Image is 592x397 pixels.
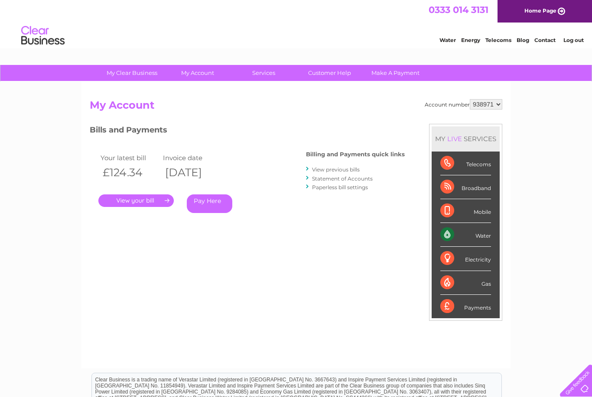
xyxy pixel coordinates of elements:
a: Water [439,37,456,43]
a: Contact [534,37,556,43]
div: LIVE [446,135,464,143]
div: MY SERVICES [432,126,500,151]
a: My Clear Business [96,65,168,81]
div: Water [440,223,491,247]
h3: Bills and Payments [90,124,405,139]
td: Invoice date [161,152,223,164]
a: View previous bills [312,166,360,173]
div: Mobile [440,199,491,223]
a: Blog [517,37,529,43]
a: 0333 014 3131 [429,4,488,15]
div: Gas [440,271,491,295]
a: Services [228,65,299,81]
a: Paperless bill settings [312,184,368,190]
a: Energy [461,37,480,43]
a: Log out [563,37,584,43]
div: Broadband [440,175,491,199]
h2: My Account [90,99,502,116]
div: Payments [440,295,491,318]
a: Statement of Accounts [312,175,373,182]
a: Pay Here [187,194,232,213]
img: logo.png [21,23,65,49]
a: Make A Payment [360,65,431,81]
div: Clear Business is a trading name of Verastar Limited (registered in [GEOGRAPHIC_DATA] No. 3667643... [92,5,501,42]
a: . [98,194,174,207]
div: Account number [425,99,502,110]
a: My Account [162,65,234,81]
div: Telecoms [440,152,491,175]
td: Your latest bill [98,152,161,164]
a: Telecoms [485,37,511,43]
th: [DATE] [161,164,223,181]
div: Electricity [440,247,491,271]
th: £124.34 [98,164,161,181]
a: Customer Help [294,65,365,81]
h4: Billing and Payments quick links [306,151,405,158]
